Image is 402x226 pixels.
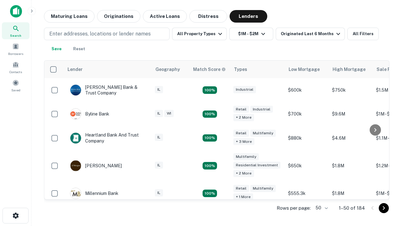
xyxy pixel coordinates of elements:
span: Search [10,33,21,38]
div: Millennium Bank [70,188,118,199]
div: 50 [313,203,329,213]
div: Industrial [250,106,273,113]
div: IL [155,162,163,169]
button: Go to next page [379,203,389,213]
button: Lenders [230,10,267,23]
div: Heartland Bank And Trust Company [70,132,145,143]
span: Contacts [9,69,22,74]
div: Matching Properties: 28, hasApolloMatch: undefined [203,86,217,94]
div: Types [234,66,247,73]
a: Contacts [2,59,30,76]
button: Originated Last 6 Months [276,28,345,40]
th: Capitalize uses an advanced AI algorithm to match your search with the best lender. The match sco... [189,61,230,78]
div: Industrial [233,86,256,93]
iframe: Chat Widget [371,176,402,206]
td: $880k [285,126,329,150]
th: High Mortgage [329,61,373,78]
div: Low Mortgage [289,66,320,73]
button: Originations [97,10,140,23]
div: Multifamily [250,185,276,192]
button: Enter addresses, locations or lender names [44,28,170,40]
td: $1.8M [329,181,373,205]
img: picture [70,188,81,199]
div: Geography [155,66,180,73]
div: IL [155,110,163,117]
img: capitalize-icon.png [10,5,22,18]
button: Reset [69,43,89,55]
div: Matching Properties: 19, hasApolloMatch: undefined [203,134,217,142]
h6: Match Score [193,66,225,73]
div: IL [155,189,163,196]
p: 1–50 of 184 [339,204,365,212]
div: Matching Properties: 25, hasApolloMatch: undefined [203,162,217,169]
th: Lender [64,61,152,78]
td: $650k [285,150,329,182]
img: picture [70,109,81,119]
div: + 2 more [233,114,254,121]
th: Low Mortgage [285,61,329,78]
div: Matching Properties: 16, hasApolloMatch: undefined [203,190,217,197]
button: All Filters [347,28,379,40]
button: Save your search to get updates of matches that match your search criteria. [46,43,67,55]
div: WI [164,110,174,117]
div: Matching Properties: 20, hasApolloMatch: undefined [203,110,217,118]
div: IL [155,134,163,141]
td: $700k [285,102,329,126]
th: Types [230,61,285,78]
div: Byline Bank [70,108,109,120]
div: IL [155,86,163,93]
div: Originated Last 6 Months [281,30,342,38]
div: + 3 more [233,138,254,145]
p: Rows per page: [277,204,311,212]
div: Capitalize uses an advanced AI algorithm to match your search with the best lender. The match sco... [193,66,226,73]
div: [PERSON_NAME] Bank & Trust Company [70,84,145,96]
td: $4.6M [329,126,373,150]
button: Maturing Loans [44,10,95,23]
div: + 1 more [233,193,253,201]
td: $600k [285,78,329,102]
td: $555.3k [285,181,329,205]
th: Geography [152,61,189,78]
div: [PERSON_NAME] [70,160,122,171]
div: Retail [233,106,249,113]
td: $1.8M [329,150,373,182]
div: Retail [233,185,249,192]
a: Borrowers [2,40,30,57]
div: + 2 more [233,170,254,177]
div: Multifamily [233,153,259,160]
img: picture [70,133,81,143]
button: Active Loans [143,10,187,23]
button: Distress [189,10,227,23]
p: Enter addresses, locations or lender names [49,30,151,38]
td: $9.6M [329,102,373,126]
div: Multifamily [250,130,276,137]
span: Saved [11,88,20,93]
div: Residential Investment [233,162,280,169]
a: Search [2,22,30,39]
button: $1M - $2M [229,28,273,40]
a: Saved [2,77,30,94]
div: Lender [68,66,83,73]
img: picture [70,160,81,171]
div: High Mortgage [333,66,366,73]
td: $750k [329,78,373,102]
img: picture [70,85,81,95]
button: All Property Types [172,28,227,40]
span: Borrowers [8,51,23,56]
div: Retail [233,130,249,137]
